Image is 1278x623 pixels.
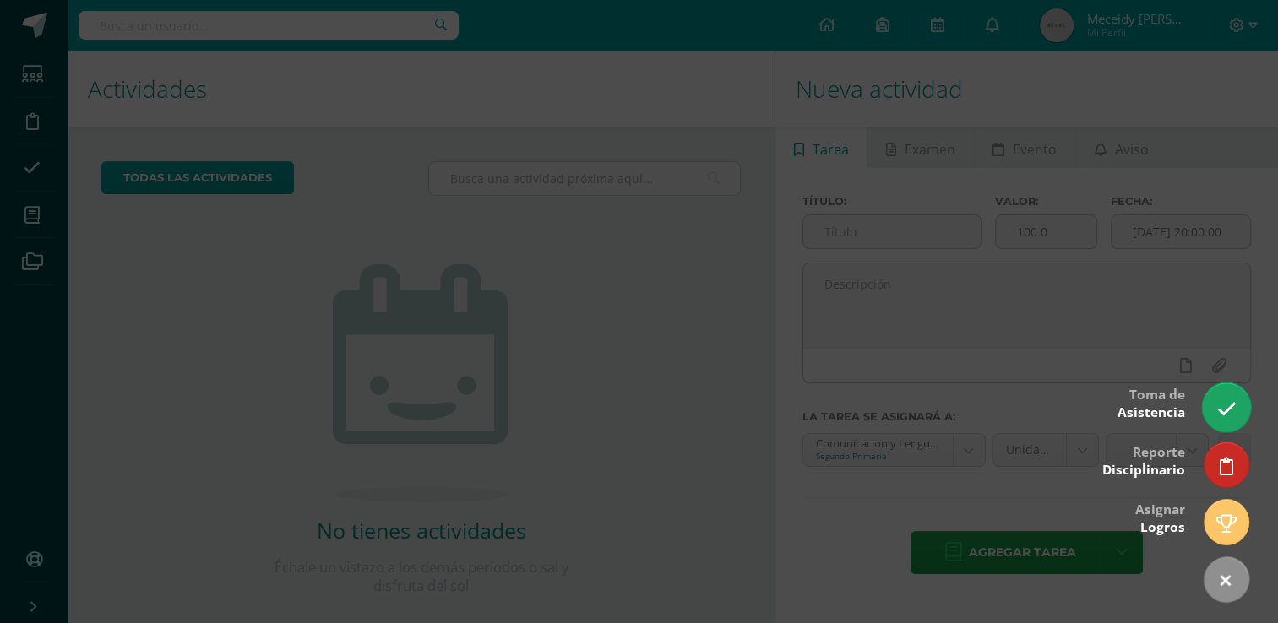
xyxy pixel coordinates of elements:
[1118,404,1185,421] span: Asistencia
[1118,375,1185,430] div: Toma de
[1135,490,1185,544] div: Asignar
[1102,461,1185,479] span: Disciplinario
[1102,432,1185,487] div: Reporte
[1140,518,1185,536] span: Logros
